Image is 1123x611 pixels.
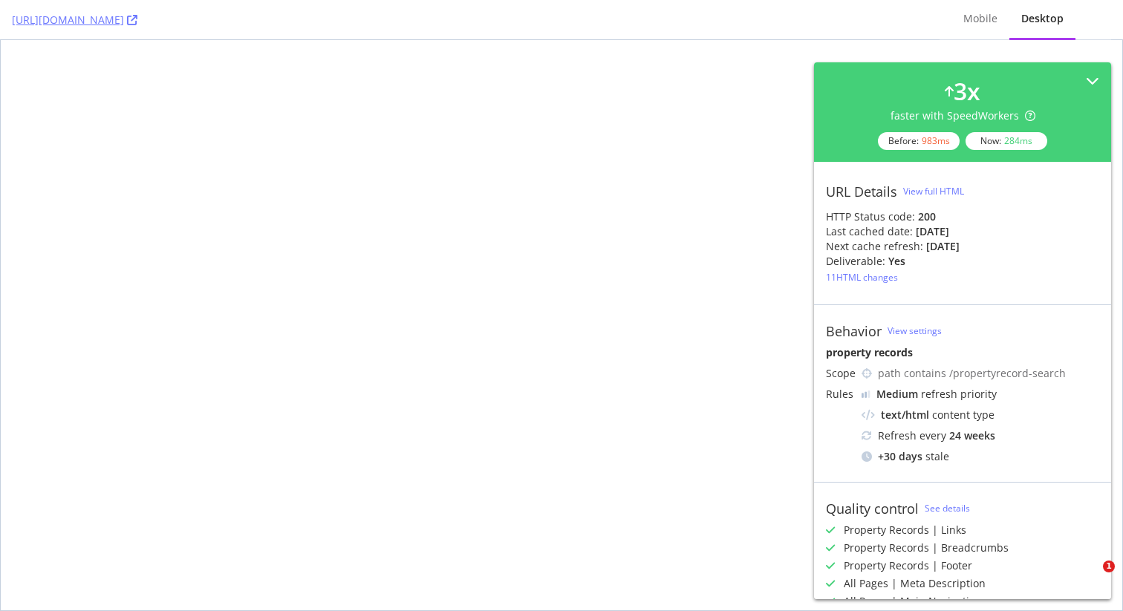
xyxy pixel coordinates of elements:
div: faster with SpeedWorkers [891,108,1035,123]
div: stale [862,449,1099,464]
div: HTTP Status code: [826,209,1099,224]
div: text/html [881,408,929,422]
div: Before: [878,132,960,150]
div: Medium [876,387,918,402]
div: Refresh every [862,428,1099,443]
div: 3 x [954,74,980,108]
div: Property Records | Links [844,523,966,538]
iframe: Intercom live chat [1072,561,1108,596]
div: [DATE] [916,224,949,239]
div: Next cache refresh: [826,239,923,254]
div: Desktop [1021,11,1064,26]
div: + 30 days [878,449,922,464]
div: Mobile [963,11,997,26]
a: View settings [888,324,942,337]
button: View full HTML [903,180,964,203]
div: [DATE] [926,239,960,254]
a: See details [925,502,970,514]
a: [URL][DOMAIN_NAME] [12,13,137,27]
div: 11 HTML changes [826,271,898,284]
div: URL Details [826,183,897,200]
button: 11HTML changes [826,269,898,287]
div: View full HTML [903,185,964,197]
div: All Pages | Main Navigation [844,594,982,609]
strong: 200 [918,209,936,223]
div: refresh priority [876,387,997,402]
div: path contains /propertyrecord-search [878,366,1099,381]
img: j32suk7ufU7viAAAAAElFTkSuQmCC [862,391,870,398]
div: Yes [888,254,905,269]
span: 1 [1103,561,1115,572]
div: Rules [826,387,856,402]
div: Quality control [826,500,919,517]
div: Now: [966,132,1047,150]
div: Last cached date: [826,224,913,239]
div: Property Records | Footer [844,558,972,573]
div: Deliverable: [826,254,885,269]
div: 284 ms [1004,134,1032,147]
div: Scope [826,366,856,381]
div: 983 ms [922,134,950,147]
div: 24 weeks [949,428,995,443]
div: Property Records | Breadcrumbs [844,540,1009,555]
div: All Pages | Meta Description [844,576,986,591]
div: content type [862,408,1099,422]
div: Behavior [826,323,882,339]
div: property records [826,345,1099,360]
